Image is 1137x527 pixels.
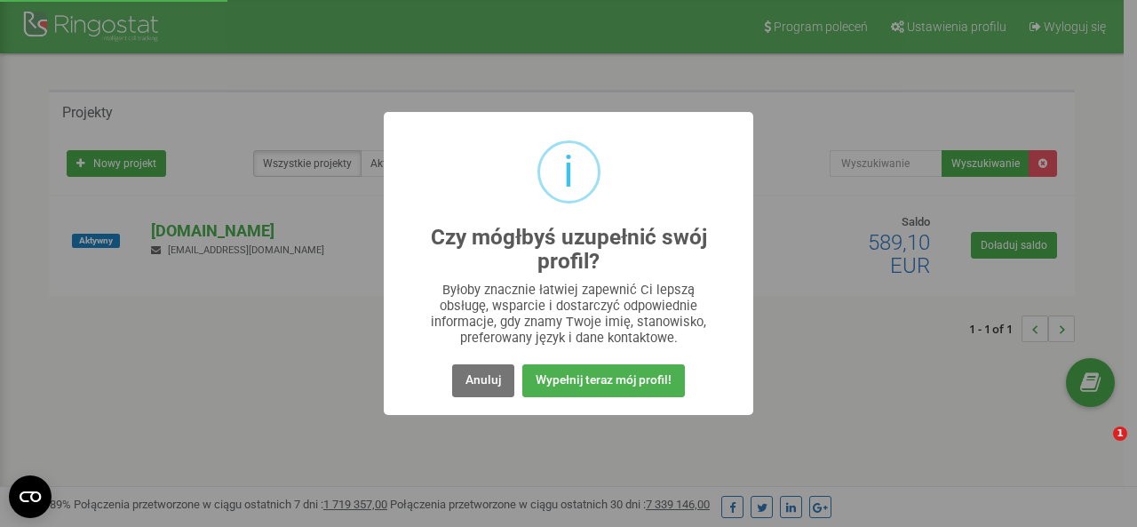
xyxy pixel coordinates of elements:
[452,364,514,397] button: Anuluj
[563,143,574,201] div: i
[1077,427,1119,469] iframe: Intercom live chat
[419,282,719,346] div: Byłoby znacznie łatwiej zapewnić Ci lepszą obsługę, wsparcie i dostarczyć odpowiednie informacje,...
[9,475,52,518] button: Open CMP widget
[419,226,719,274] h2: Czy mógłbyś uzupełnić swój profil?
[522,364,685,397] button: Wypełnij teraz mój profil!
[1113,427,1127,441] span: 1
